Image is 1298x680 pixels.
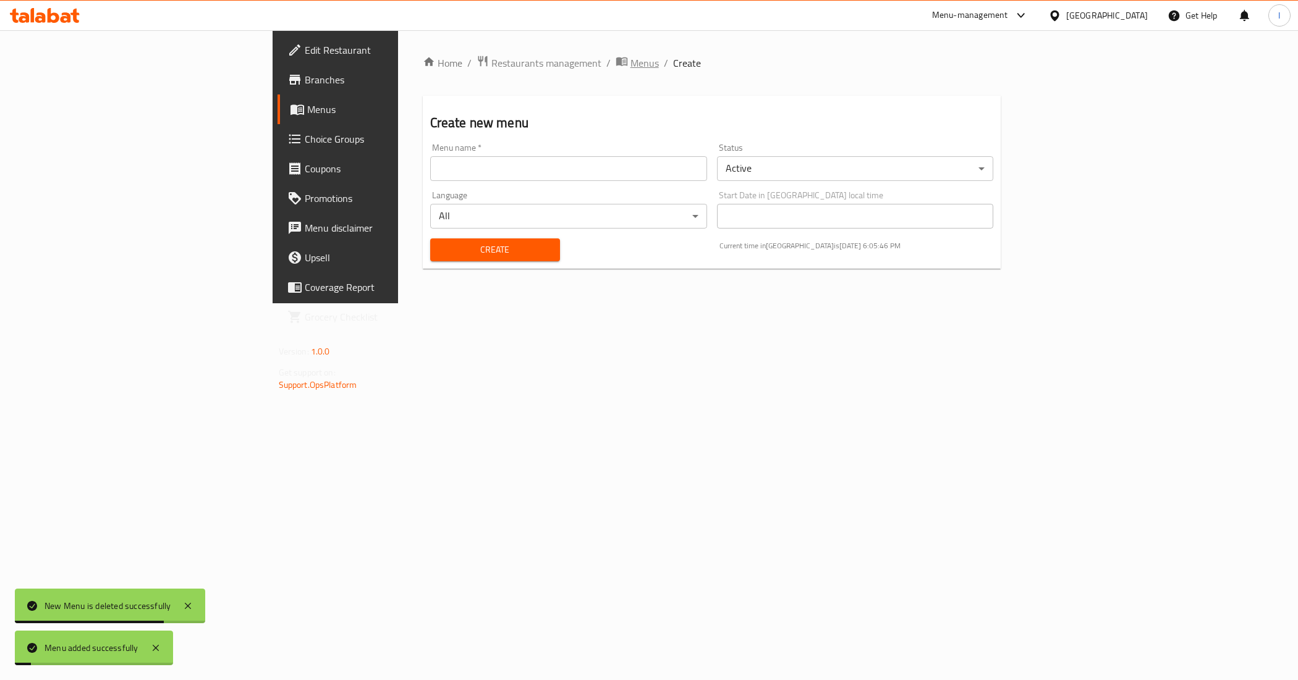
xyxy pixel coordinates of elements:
div: Active [717,156,994,181]
a: Menus [616,55,659,71]
span: I [1278,9,1280,22]
nav: breadcrumb [423,55,1001,71]
span: Branches [305,72,480,87]
div: New Menu is deleted successfully [45,599,171,613]
li: / [606,56,611,70]
span: Menus [630,56,659,70]
a: Branches [278,65,490,94]
span: Version: [279,343,309,359]
span: Menu disclaimer [305,220,480,235]
h2: Create new menu [430,114,994,132]
a: Choice Groups [278,124,490,154]
div: Menu added successfully [45,641,138,655]
span: Create [673,56,701,70]
span: Menus [307,102,480,117]
a: Menu disclaimer [278,213,490,243]
div: All [430,204,707,229]
a: Edit Restaurant [278,35,490,65]
span: Coupons [305,161,480,176]
span: Edit Restaurant [305,43,480,57]
a: Restaurants management [477,55,601,71]
a: Upsell [278,243,490,272]
span: Grocery Checklist [305,309,480,324]
a: Coupons [278,154,490,183]
div: [GEOGRAPHIC_DATA] [1066,9,1148,22]
span: Choice Groups [305,132,480,146]
a: Grocery Checklist [278,302,490,332]
li: / [664,56,668,70]
div: Menu-management [932,8,1008,23]
span: Upsell [305,250,480,265]
span: Coverage Report [305,280,480,295]
span: 1.0.0 [311,343,330,359]
a: Support.OpsPlatform [279,377,357,393]
span: Get support on: [279,364,336,380]
button: Create [430,238,560,261]
span: Restaurants management [491,56,601,70]
a: Coverage Report [278,272,490,302]
p: Current time in [GEOGRAPHIC_DATA] is [DATE] 6:05:46 PM [719,240,994,251]
a: Menus [278,94,490,124]
input: Please enter Menu name [430,156,707,181]
span: Promotions [305,191,480,206]
a: Promotions [278,183,490,213]
span: Create [440,242,550,258]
